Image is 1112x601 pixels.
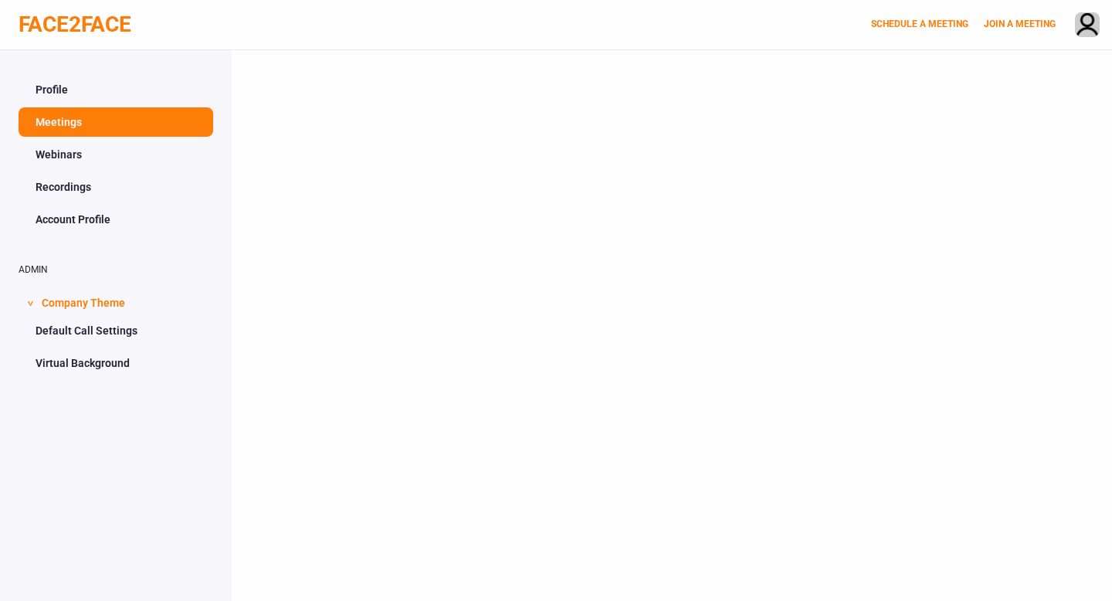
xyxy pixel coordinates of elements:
[22,300,38,306] span: >
[19,348,213,378] a: Virtual Background
[19,316,213,345] a: Default Call Settings
[871,19,968,29] a: SCHEDULE A MEETING
[19,12,131,37] a: FACE2FACE
[19,75,213,104] a: Profile
[19,265,213,275] h2: ADMIN
[42,287,125,316] span: Company Theme
[19,205,213,234] a: Account Profile
[984,19,1056,29] a: JOIN A MEETING
[19,107,213,137] a: Meetings
[19,140,213,169] a: Webinars
[1076,13,1099,39] img: avatar.710606db.png
[19,172,213,202] a: Recordings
